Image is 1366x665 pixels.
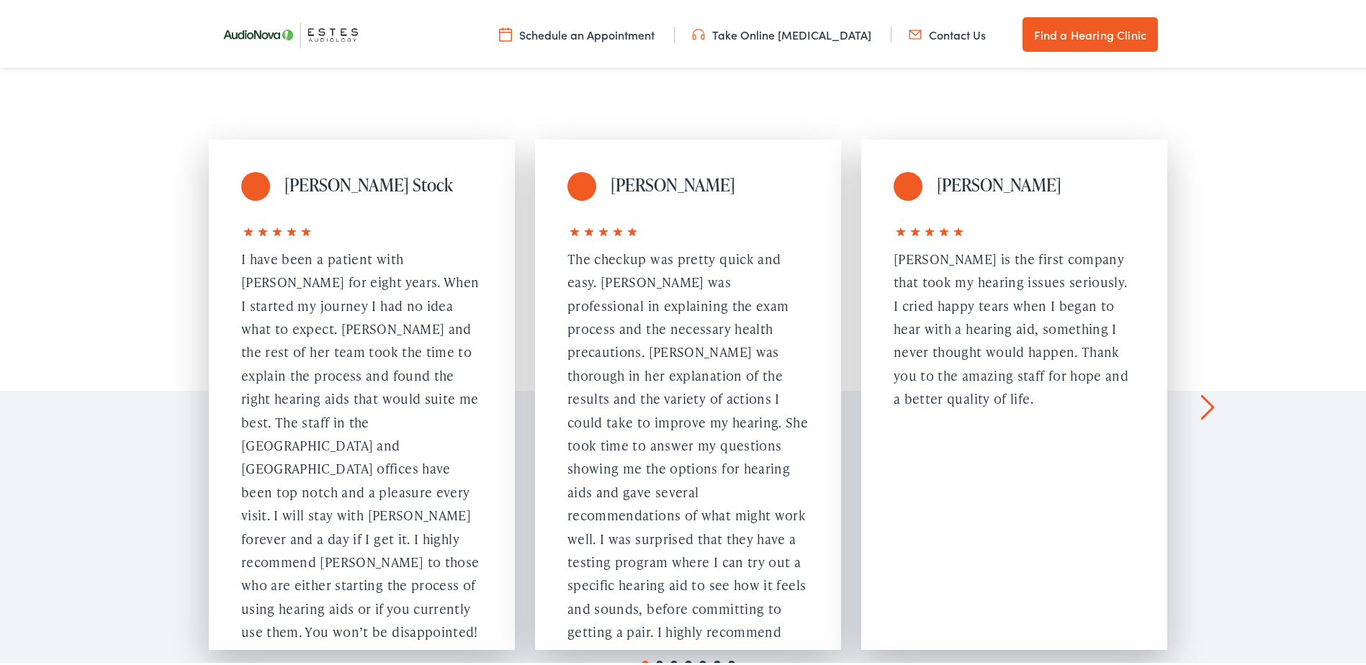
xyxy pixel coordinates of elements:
div: The checkup was pretty quick and easy. [PERSON_NAME] was professional in explaining the exam proc... [567,245,809,664]
div: I have been a patient with [PERSON_NAME] for eight years. When I started my journey I had no idea... [241,245,482,641]
a: Next [1201,392,1215,417]
div: [PERSON_NAME] is the first company that took my hearing issues seriously. I cried happy tears whe... [894,245,1135,408]
img: utility icon [909,24,922,40]
img: utility icon [692,24,705,40]
a: Take Online [MEDICAL_DATA] [692,24,871,40]
a: Contact Us [909,24,986,40]
h3: [PERSON_NAME] [937,172,1135,193]
a: Schedule an Appointment [499,24,655,40]
h3: [PERSON_NAME] Stock [284,172,482,193]
h3: [PERSON_NAME] [611,172,809,193]
a: Find a Hearing Clinic [1023,14,1158,49]
img: utility icon [499,24,512,40]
